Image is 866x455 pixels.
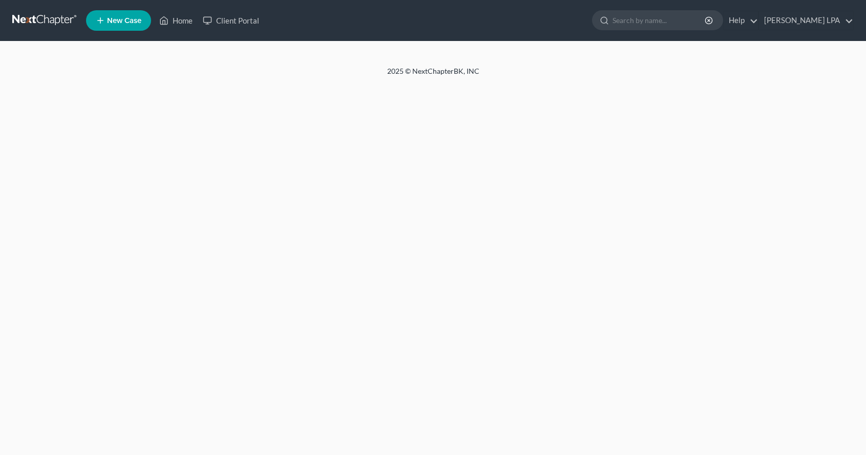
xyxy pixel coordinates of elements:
a: Home [154,11,198,30]
div: 2025 © NextChapterBK, INC [141,66,725,85]
a: Help [724,11,758,30]
a: [PERSON_NAME] LPA [759,11,853,30]
span: New Case [107,17,141,25]
a: Client Portal [198,11,264,30]
input: Search by name... [612,11,706,30]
